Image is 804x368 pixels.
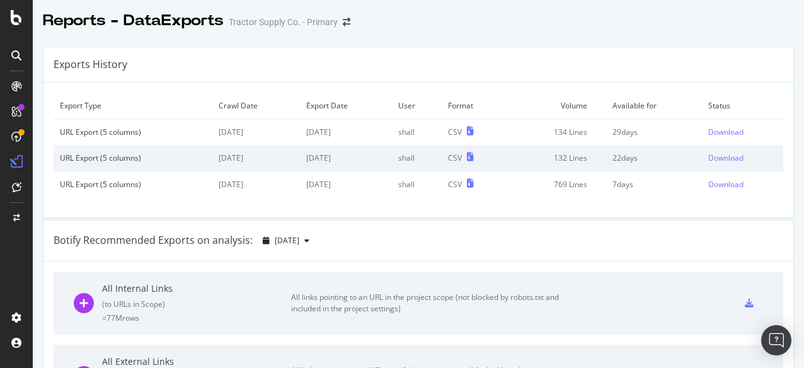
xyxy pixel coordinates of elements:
[507,119,606,146] td: 134 Lines
[300,93,392,119] td: Export Date
[275,235,299,246] span: 2025 Sep. 15th
[54,93,212,119] td: Export Type
[448,179,462,190] div: CSV
[442,93,507,119] td: Format
[229,16,338,28] div: Tractor Supply Co. - Primary
[448,152,462,163] div: CSV
[102,282,291,295] div: All Internal Links
[102,355,291,368] div: All External Links
[606,145,702,171] td: 22 days
[761,325,791,355] div: Open Intercom Messenger
[392,145,442,171] td: shall
[745,299,754,308] div: csv-export
[102,299,291,309] div: ( to URLs in Scope )
[606,119,702,146] td: 29 days
[43,10,224,32] div: Reports - DataExports
[54,57,127,72] div: Exports History
[343,18,350,26] div: arrow-right-arrow-left
[507,171,606,197] td: 769 Lines
[708,127,777,137] a: Download
[392,171,442,197] td: shall
[212,119,300,146] td: [DATE]
[54,233,253,248] div: Botify Recommended Exports on analysis:
[606,93,702,119] td: Available for
[300,119,392,146] td: [DATE]
[708,152,744,163] div: Download
[507,145,606,171] td: 132 Lines
[507,93,606,119] td: Volume
[60,152,206,163] div: URL Export (5 columns)
[300,145,392,171] td: [DATE]
[708,152,777,163] a: Download
[606,171,702,197] td: 7 days
[392,93,442,119] td: User
[708,179,744,190] div: Download
[212,93,300,119] td: Crawl Date
[212,145,300,171] td: [DATE]
[708,127,744,137] div: Download
[708,179,777,190] a: Download
[448,127,462,137] div: CSV
[702,93,783,119] td: Status
[291,292,575,314] div: All links pointing to an URL in the project scope (not blocked by robots.txt and included in the ...
[212,171,300,197] td: [DATE]
[300,171,392,197] td: [DATE]
[258,231,314,251] button: [DATE]
[392,119,442,146] td: shall
[60,179,206,190] div: URL Export (5 columns)
[60,127,206,137] div: URL Export (5 columns)
[102,313,291,323] div: = 77M rows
